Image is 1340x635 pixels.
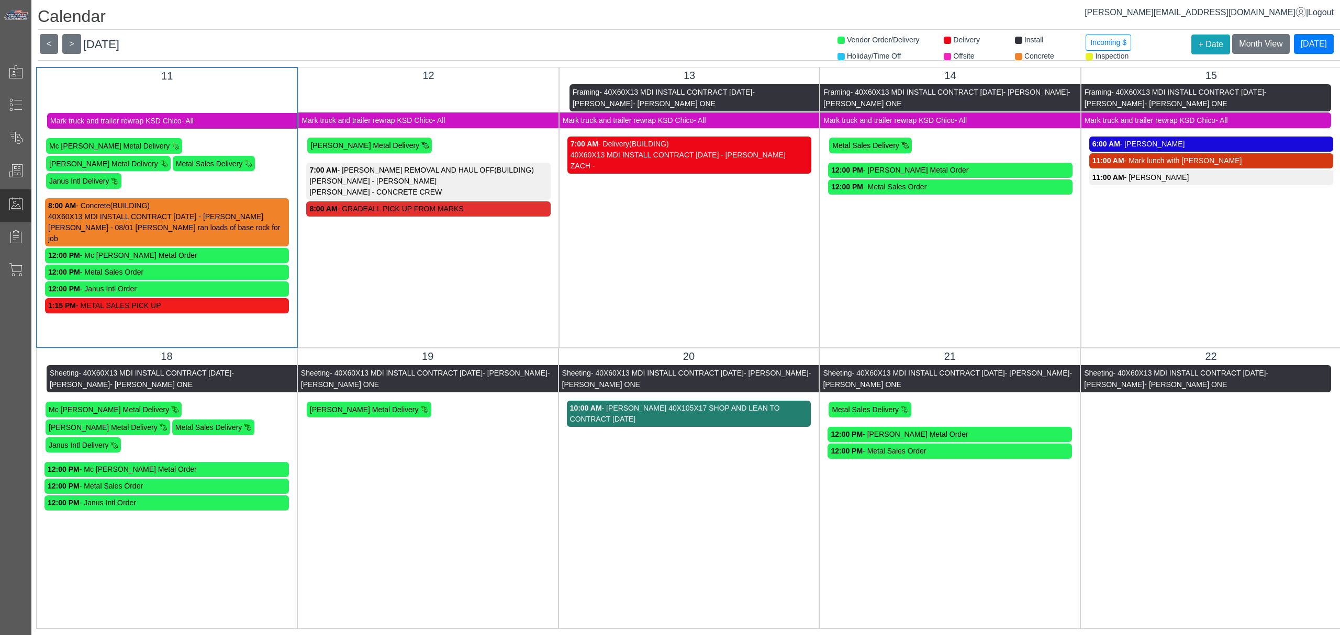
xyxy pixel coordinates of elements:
[48,301,76,310] strong: 1:15 PM
[310,141,419,150] span: [PERSON_NAME] Metal Delivery
[573,88,755,108] span: - [PERSON_NAME]
[832,405,899,414] span: Metal Sales Delivery
[567,348,811,364] div: 20
[50,369,234,389] span: - [PERSON_NAME]
[1089,67,1333,83] div: 15
[831,429,1069,440] div: - [PERSON_NAME] Metal Order
[1085,116,1216,124] span: Mark truck and trailer rewrap KSD Chico
[1308,8,1334,17] span: Logout
[1113,369,1266,377] span: - 40X60X13 MDI INSTALL CONTRACT [DATE]
[49,142,170,150] span: Mc [PERSON_NAME] Metal Delivery
[309,205,337,213] strong: 8:00 AM
[1085,6,1334,19] div: |
[49,423,158,432] span: [PERSON_NAME] Metal Delivery
[48,482,80,490] strong: 12:00 PM
[852,369,1005,377] span: - 40X60X13 MDI INSTALL CONTRACT [DATE]
[1232,34,1289,54] button: Month View
[110,380,193,389] span: - [PERSON_NAME] ONE
[633,99,716,108] span: - [PERSON_NAME] ONE
[1024,36,1044,44] span: Install
[301,88,549,108] span: - [PERSON_NAME] ONE
[306,67,550,83] div: 12
[329,88,482,96] span: - 40X60X13 MDI INSTALL CONTRACT [DATE]
[823,88,850,96] span: Framing
[1111,88,1264,96] span: - 40X60X13 MDI INSTALL CONTRACT [DATE]
[220,88,285,97] span: - [PERSON_NAME]
[562,369,811,389] span: - [PERSON_NAME] ONE
[847,52,901,60] span: Holiday/Time Off
[182,117,194,125] span: - All
[1084,369,1268,389] span: - [PERSON_NAME]
[38,6,1340,30] h1: Calendar
[831,165,1069,176] div: - [PERSON_NAME] Metal Order
[1024,52,1054,60] span: Concrete
[40,34,58,54] button: <
[45,68,289,84] div: 11
[309,187,547,198] div: [PERSON_NAME] - CONCRETE CREW
[831,166,863,174] strong: 12:00 PM
[1239,39,1282,48] span: Month View
[571,139,808,150] div: - Delivery
[567,67,811,83] div: 13
[847,36,920,44] span: Vendor Order/Delivery
[1086,35,1131,51] button: Incoming $
[50,117,182,125] span: Mark truck and trailer rewrap KSD Chico
[48,211,286,222] div: 40X60X13 MDI INSTALL CONTRACT [DATE] - [PERSON_NAME]
[1085,8,1306,17] a: [PERSON_NAME][EMAIL_ADDRESS][DOMAIN_NAME]
[309,166,337,174] strong: 7:00 AM
[1294,34,1334,54] button: [DATE]
[955,116,967,124] span: - All
[301,88,328,96] span: Framing
[301,369,330,377] span: Sheeting
[67,88,220,97] span: - 40X60X13 MDI INSTALL CONTRACT [DATE]
[1085,88,1267,108] span: - [PERSON_NAME]
[79,369,231,377] span: - 40X60X13 MDI INSTALL CONTRACT [DATE]
[570,404,602,412] strong: 10:00 AM
[832,141,899,150] span: Metal Sales Delivery
[694,116,706,124] span: - All
[599,88,752,96] span: - 40X60X13 MDI INSTALL CONTRACT [DATE]
[571,140,598,148] strong: 7:00 AM
[482,88,546,96] span: - [PERSON_NAME]
[571,161,808,172] div: ZACH -
[1003,88,1068,96] span: - [PERSON_NAME]
[1215,116,1227,124] span: - All
[744,369,809,377] span: - [PERSON_NAME]
[1092,172,1330,183] div: - [PERSON_NAME]
[828,67,1072,83] div: 14
[83,38,119,51] span: [DATE]
[1089,348,1333,364] div: 22
[50,369,79,377] span: Sheeting
[48,498,80,507] strong: 12:00 PM
[110,201,150,210] span: (BUILDING)
[309,176,547,187] div: [PERSON_NAME] - [PERSON_NAME]
[823,369,852,377] span: Sheeting
[48,284,286,294] div: - Janus Intl Order
[3,9,29,21] img: Metals Direct Inc Logo
[49,440,108,449] span: Janus Intl Delivery
[49,177,109,185] span: Janus Intl Delivery
[1085,88,1111,96] span: Framing
[1084,369,1113,377] span: Sheeting
[176,159,243,167] span: Metal Sales Delivery
[1092,139,1330,150] div: - [PERSON_NAME]
[40,88,287,108] span: - [PERSON_NAME] ONE
[571,150,808,161] div: 40X60X13 MDI INSTALL CONTRACT [DATE] - [PERSON_NAME]
[1092,173,1124,182] strong: 11:00 AM
[48,222,286,244] div: [PERSON_NAME] - 08/01 [PERSON_NAME] ran loads of base rock for job
[48,268,80,276] strong: 12:00 PM
[1145,99,1227,108] span: - [PERSON_NAME] ONE
[1144,380,1227,389] span: - [PERSON_NAME] ONE
[49,405,169,414] span: Mc [PERSON_NAME] Metal Delivery
[823,88,1070,108] span: - [PERSON_NAME] ONE
[309,203,547,214] div: - GRADEALL PICK UP FROM MARKS
[306,348,550,364] div: 19
[483,369,548,377] span: - [PERSON_NAME]
[48,267,286,278] div: - Metal Sales Order
[823,369,1072,389] span: - [PERSON_NAME] ONE
[831,430,863,438] strong: 12:00 PM
[494,166,533,174] span: (BUILDING)
[562,369,591,377] span: Sheeting
[48,300,286,311] div: - METAL SALES PICK UP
